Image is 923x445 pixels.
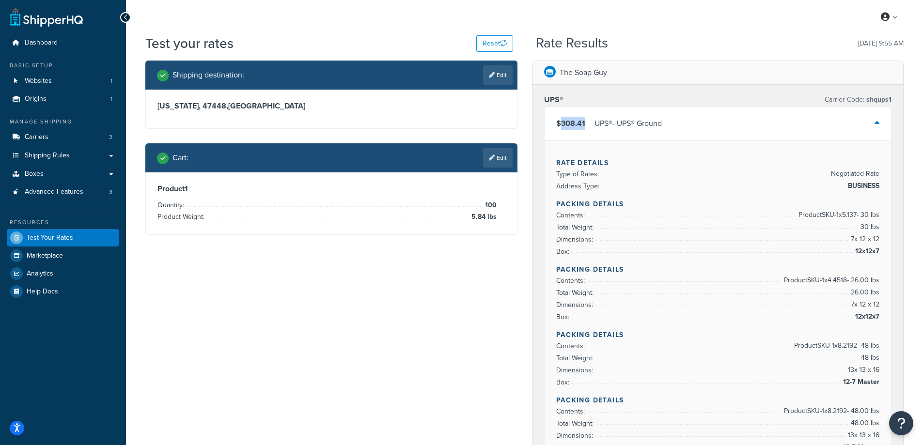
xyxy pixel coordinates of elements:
span: Contents: [556,210,587,220]
span: Dimensions: [556,365,595,375]
span: 12x12x7 [853,311,879,322]
h3: UPS® [544,95,563,105]
span: Test Your Rates [27,234,73,242]
a: Edit [483,65,513,85]
span: 12x12x7 [853,246,879,257]
button: Open Resource Center [889,411,913,435]
a: Dashboard [7,34,119,52]
span: 5.84 lbs [469,211,497,223]
span: 48 lbs [859,352,879,364]
span: 48.00 lbs [848,417,879,429]
li: Websites [7,72,119,90]
span: Contents: [556,341,587,351]
span: 12-7 Master [841,376,879,388]
a: Edit [483,148,513,168]
span: Product SKU-1 x 5.137 - 30 lbs [796,209,879,221]
span: BUSINESS [845,180,879,192]
a: Test Your Rates [7,229,119,246]
h2: Rate Results [536,36,608,51]
span: Product SKU-1 x 8.2192 - 48.00 lbs [782,405,879,417]
span: 7 x 12 x 12 [848,299,879,310]
span: 100 [483,199,497,211]
div: Manage Shipping [7,118,119,126]
h3: [US_STATE], 47448 , [GEOGRAPHIC_DATA] [157,101,505,111]
span: 26.00 lbs [848,287,879,298]
p: The Soap Guy [560,66,607,79]
span: shqups1 [864,94,892,105]
a: Websites1 [7,72,119,90]
a: Help Docs [7,283,119,300]
span: Dashboard [25,39,58,47]
span: Box: [556,377,572,387]
a: Analytics [7,265,119,282]
span: 3 [109,188,112,196]
li: Advanced Features [7,183,119,201]
a: Origins1 [7,90,119,108]
span: Product SKU-1 x 8.2192 - 48 lbs [792,340,879,352]
span: Address Type: [556,181,602,191]
span: Box: [556,312,572,322]
h2: Shipping destination : [172,71,244,79]
h4: Packing Details [556,330,880,340]
span: Dimensions: [556,300,595,310]
h2: Cart : [172,153,188,162]
span: Total Weight: [556,418,596,429]
div: UPS® - UPS® Ground [594,117,662,130]
a: Advanced Features3 [7,183,119,201]
h4: Packing Details [556,199,880,209]
span: Dimensions: [556,430,595,441]
span: Contents: [556,276,587,286]
a: Boxes [7,165,119,183]
span: 30 lbs [858,221,879,233]
button: Reset [476,35,513,52]
h1: Test your rates [145,34,234,53]
span: 1 [110,95,112,103]
span: 1 [110,77,112,85]
div: Resources [7,218,119,227]
span: Carriers [25,133,48,141]
span: Total Weight: [556,222,596,232]
a: Marketplace [7,247,119,264]
span: Websites [25,77,52,85]
span: 3 [109,133,112,141]
h4: Packing Details [556,264,880,275]
span: Box: [556,246,572,257]
span: Marketplace [27,252,63,260]
a: Shipping Rules [7,147,119,165]
p: Carrier Code: [825,93,892,107]
li: Carriers [7,128,119,146]
span: Shipping Rules [25,152,70,160]
h4: Packing Details [556,395,880,405]
span: Boxes [25,170,44,178]
span: Product Weight: [157,212,207,222]
span: 13 x 13 x 16 [845,430,879,441]
span: Contents: [556,406,587,416]
span: Advanced Features [25,188,83,196]
span: Help Docs [27,288,58,296]
span: Origins [25,95,47,103]
h4: Rate Details [556,158,880,168]
div: Basic Setup [7,61,119,70]
span: 13 x 13 x 16 [845,364,879,376]
span: Analytics [27,270,53,278]
span: Total Weight: [556,288,596,298]
h3: Product 1 [157,184,505,194]
span: Type of Rates: [556,169,601,179]
li: Origins [7,90,119,108]
span: Dimensions: [556,234,595,245]
span: 7 x 12 x 12 [848,233,879,245]
span: Negotiated Rate [829,168,879,180]
span: Quantity: [157,200,187,210]
span: Product SKU-1 x 4.4518 - 26.00 lbs [782,275,879,286]
a: Carriers3 [7,128,119,146]
p: [DATE] 9:55 AM [858,37,904,50]
span: Total Weight: [556,353,596,363]
span: $308.41 [556,118,585,129]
